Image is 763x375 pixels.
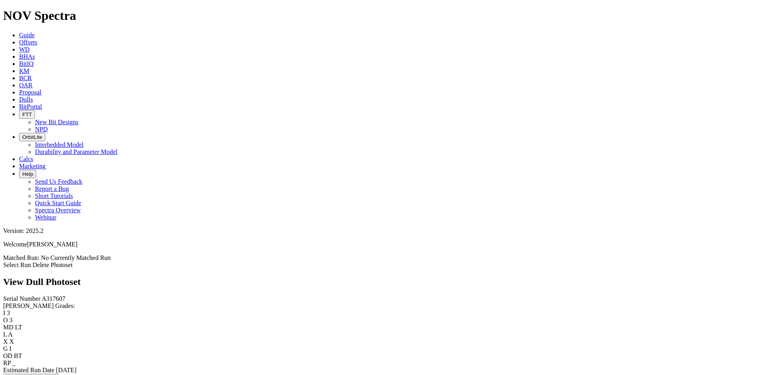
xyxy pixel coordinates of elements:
[3,295,41,302] label: Serial Number
[19,170,36,178] button: Help
[3,345,8,352] label: G
[22,171,33,177] span: Help
[10,338,14,345] span: X
[10,317,13,323] span: 3
[12,360,15,366] span: _
[14,352,22,359] span: BT
[19,60,33,67] a: BitIQ
[19,110,35,119] button: FTT
[35,200,81,206] a: Quick Start Guide
[42,295,66,302] span: A317607
[19,39,37,46] a: Offsets
[19,89,41,96] a: Proposal
[8,331,13,338] span: A
[3,277,760,287] h2: View Dull Photoset
[10,345,12,352] span: I
[3,360,11,366] label: RP
[33,262,73,268] a: Delete Photoset
[3,227,760,235] div: Version: 2025.2
[35,141,83,148] a: Interbedded Model
[19,53,35,60] a: BHAs
[19,46,30,53] a: WD
[19,133,45,141] button: OrbitLite
[19,75,32,81] a: BCR
[3,254,39,261] span: Matched Run:
[35,126,48,133] a: NPD
[19,156,33,162] a: Calcs
[35,178,82,185] a: Send Us Feedback
[3,338,8,345] label: X
[19,103,42,110] a: BitPortal
[35,119,78,125] a: New Bit Designs
[3,241,760,248] p: Welcome
[35,214,56,221] a: Webinar
[22,112,32,117] span: FTT
[19,32,35,38] a: Guide
[35,185,69,192] a: Report a Bug
[35,207,81,213] a: Spectra Overview
[3,324,14,331] label: MD
[3,8,760,23] h1: NOV Spectra
[3,310,5,316] label: I
[3,262,31,268] a: Select Run
[41,254,111,261] span: No Currently Matched Run
[19,163,46,169] a: Marketing
[56,367,77,373] span: [DATE]
[22,134,42,140] span: OrbitLite
[3,367,54,373] label: Estimated Run Date
[7,310,10,316] span: 3
[27,241,77,248] span: [PERSON_NAME]
[35,148,118,155] a: Durability and Parameter Model
[19,96,33,103] a: Dulls
[19,67,29,74] a: KM
[35,192,73,199] a: Short Tutorials
[3,331,7,338] label: L
[3,352,12,359] label: OD
[19,82,33,88] a: OAR
[15,324,22,331] span: LT
[3,302,760,310] div: [PERSON_NAME] Grades:
[3,317,8,323] label: O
